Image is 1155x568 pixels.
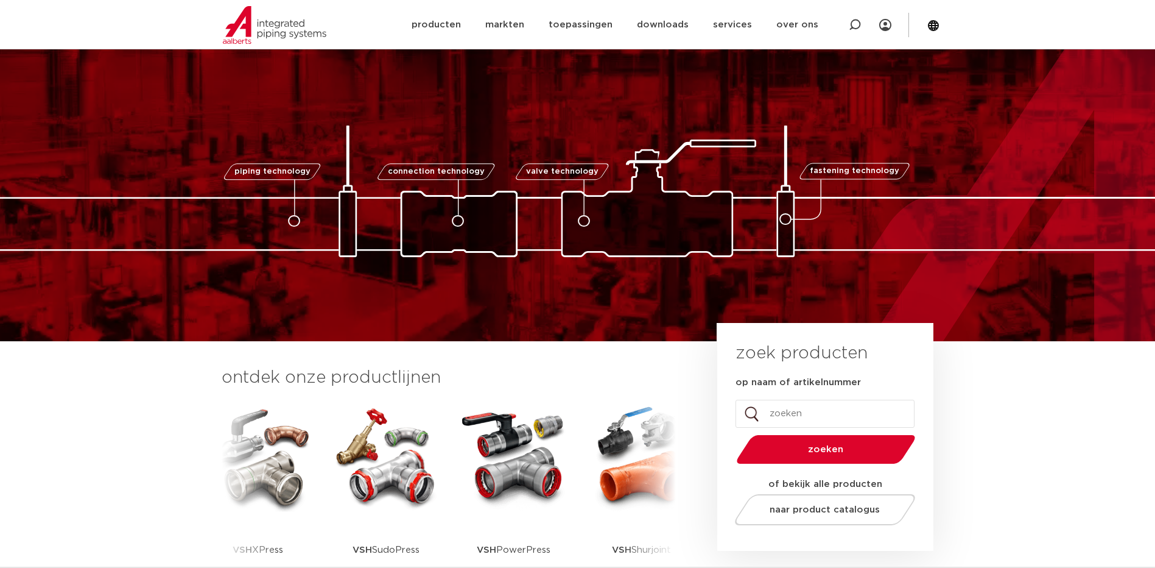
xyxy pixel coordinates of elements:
strong: of bekijk alle producten [768,480,882,489]
a: naar product catalogus [731,494,918,525]
strong: VSH [477,545,496,555]
span: zoeken [768,445,884,454]
span: piping technology [234,168,311,176]
span: connection technology [387,168,484,176]
label: op naam of artikelnummer [735,377,861,389]
h3: zoek producten [735,341,868,366]
h3: ontdek onze productlijnen [222,366,676,390]
span: valve technology [526,168,599,176]
strong: VSH [353,545,372,555]
button: zoeken [731,434,920,465]
strong: VSH [612,545,631,555]
span: fastening technology [810,168,899,176]
span: naar product catalogus [770,505,880,514]
input: zoeken [735,400,915,428]
strong: VSH [233,545,252,555]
